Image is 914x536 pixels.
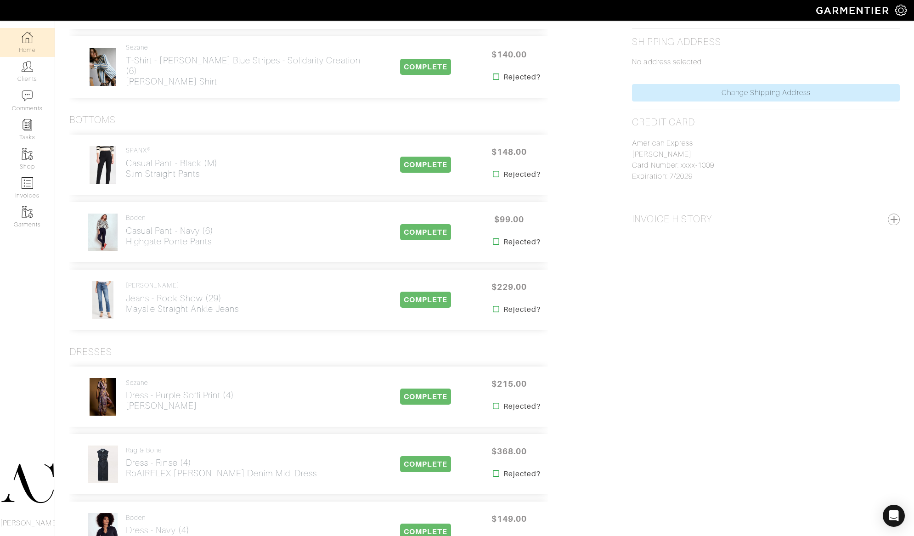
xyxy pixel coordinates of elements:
span: COMPLETE [400,224,451,240]
strong: Rejected? [503,304,541,315]
span: COMPLETE [400,389,451,405]
a: Boden Casual Pant - Navy (6)Highgate Ponte Pants [126,214,214,247]
img: F1DiASNK8WtoWYx7rZAsWDRS [89,48,117,86]
h4: Sezane [126,44,374,51]
a: SPANX® Casual Pant - Black (M)Slim Straight Pants [126,147,218,179]
a: Sezane Dress - Purple Soffi Print (4)[PERSON_NAME] [126,379,235,412]
img: k2MajdCY7orq62hZjkpHdMpn [88,213,118,252]
span: $148.00 [482,142,537,162]
strong: Rejected? [503,468,541,480]
span: $368.00 [482,441,537,461]
img: gear-icon-white-bd11855cb880d31180b6d7d6211b90ccbf57a29d726f0c71d8c61bd08dd39cc2.png [895,5,907,16]
h4: Sezane [126,379,235,387]
img: F57pgvSkXMfhuP5F1VdfsS6X [92,281,114,319]
img: ETX6c5C8Vk1tNEP4prYFJM8q [89,378,117,416]
p: American Express [PERSON_NAME] Card Number: xxxx-1009 Expiration: 7/2029 [632,138,900,182]
h2: Shipping Address [632,36,721,48]
h3: Dresses [69,346,112,358]
span: COMPLETE [400,292,451,308]
span: COMPLETE [400,456,451,472]
h4: Boden [126,514,271,522]
h2: Credit Card [632,117,695,128]
span: $149.00 [482,509,537,529]
span: $215.00 [482,374,537,394]
h2: Invoice History [632,214,712,225]
strong: Rejected? [503,401,541,412]
p: No address selected [632,56,900,68]
h2: Dress - Purple Soffi Print (4) [PERSON_NAME] [126,390,235,411]
h2: Casual Pant - Black (M) Slim Straight Pants [126,158,218,179]
span: COMPLETE [400,157,451,173]
h4: SPANX® [126,147,218,154]
h4: Boden [126,214,214,222]
img: ZNpYfSkXY1GACjGBZKnWNtxi [89,146,117,184]
img: orders-icon-0abe47150d42831381b5fb84f609e132dff9fe21cb692f30cb5eec754e2cba89.png [22,177,33,189]
a: Sezane T-Shirt - [PERSON_NAME] Blue Stripes - Solidarity Creation (6)[PERSON_NAME] Shirt [126,44,374,87]
strong: Rejected? [503,237,541,248]
h2: Dress - Rinse (4) rbAIRFLEX [PERSON_NAME] Denim Midi Dress [126,457,317,479]
h3: Bottoms [69,114,116,126]
div: Open Intercom Messenger [883,505,905,527]
h4: [PERSON_NAME] [126,282,239,289]
a: Rag & Bone Dress - Rinse (4)rbAIRFLEX [PERSON_NAME] Denim Midi Dress [126,446,317,479]
span: $140.00 [482,45,537,64]
span: $99.00 [482,209,537,229]
img: garmentier-logo-header-white-b43fb05a5012e4ada735d5af1a66efaba907eab6374d6393d1fbf88cb4ef424d.png [812,2,895,18]
h2: T-Shirt - [PERSON_NAME] Blue Stripes - Solidarity Creation (6) [PERSON_NAME] Shirt [126,55,374,87]
img: garments-icon-b7da505a4dc4fd61783c78ac3ca0ef83fa9d6f193b1c9dc38574b1d14d53ca28.png [22,148,33,160]
a: Change Shipping Address [632,84,900,102]
span: $229.00 [482,277,537,297]
img: 5YzR7a7GZcXwacXQto7rEYR1 [87,445,118,484]
span: COMPLETE [400,59,451,75]
h4: Rag & Bone [126,446,317,454]
a: [PERSON_NAME] Jeans - Rock Show (29)Mayslie Straight Ankle Jeans [126,282,239,314]
h2: Casual Pant - Navy (6) Highgate Ponte Pants [126,226,214,247]
img: dashboard-icon-dbcd8f5a0b271acd01030246c82b418ddd0df26cd7fceb0bd07c9910d44c42f6.png [22,32,33,43]
img: garments-icon-b7da505a4dc4fd61783c78ac3ca0ef83fa9d6f193b1c9dc38574b1d14d53ca28.png [22,206,33,218]
strong: Rejected? [503,169,541,180]
h2: Jeans - Rock Show (29) Mayslie Straight Ankle Jeans [126,293,239,314]
img: comment-icon-a0a6a9ef722e966f86d9cbdc48e553b5cf19dbc54f86b18d962a5391bc8f6eb6.png [22,90,33,102]
strong: Rejected? [503,72,541,83]
img: reminder-icon-8004d30b9f0a5d33ae49ab947aed9ed385cf756f9e5892f1edd6e32f2345188e.png [22,119,33,130]
img: clients-icon-6bae9207a08558b7cb47a8932f037763ab4055f8c8b6bfacd5dc20c3e0201464.png [22,61,33,72]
